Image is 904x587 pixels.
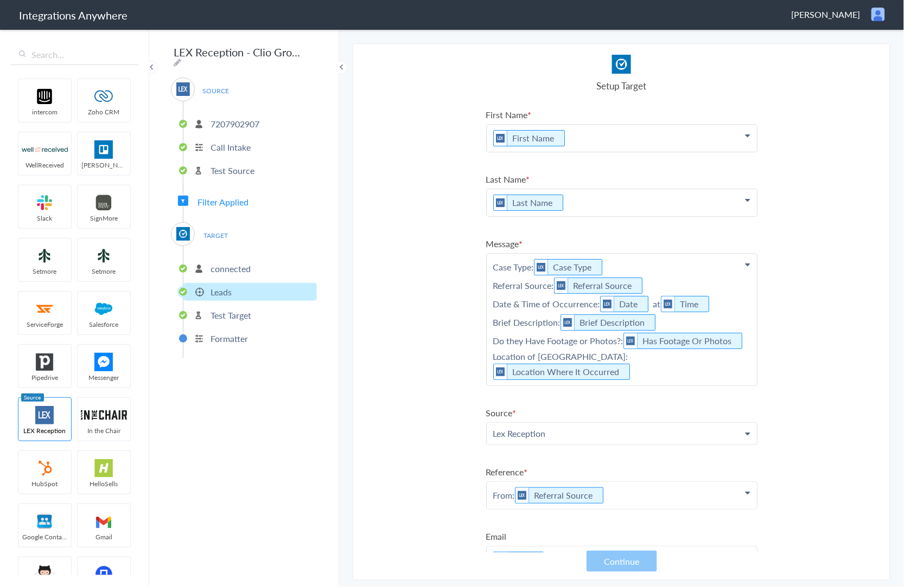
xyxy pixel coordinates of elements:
li: Brief Description [561,314,655,331]
p: Call Intake [211,141,251,153]
p: Leads [211,286,232,298]
p: From: [487,482,757,509]
span: Salesforce [78,320,130,329]
li: Has Footage Or Photos [623,333,742,349]
img: lex-app-logo.svg [176,82,190,96]
h4: Setup Target [486,79,757,92]
span: Setmore [18,267,71,276]
img: intercom-logo.svg [22,87,68,106]
img: lex-app-logo.svg [534,260,548,275]
label: Message [486,237,757,250]
p: Formatter [211,332,248,345]
img: slack-logo.svg [22,193,68,212]
span: HubSpot [18,479,71,488]
img: lex-app-logo.svg [561,315,575,330]
img: github.png [22,565,68,584]
p: Lex Reception [487,423,757,444]
img: lex-app-logo.svg [515,488,529,503]
img: gmail-logo.svg [81,512,127,531]
label: First Name [486,108,757,121]
img: lex-app-logo.svg [22,406,68,424]
span: Zoho CRM [78,107,130,117]
span: SOURCE [195,83,237,98]
span: HelloSells [78,479,130,488]
label: Reference [486,466,757,478]
li: First Name [493,130,565,146]
img: zoho-logo.svg [81,87,127,106]
li: Date [600,296,648,312]
li: Location Where It Occurred [493,364,630,380]
img: setmoreNew.jpg [81,247,127,265]
h1: Integrations Anywhere [19,8,128,23]
img: pipedrive.png [22,353,68,371]
span: Gmail [78,532,130,541]
img: FBM.png [81,353,127,371]
span: Google Contacts [18,532,71,541]
span: Filter Applied [198,196,249,208]
img: Clio.jpg [176,227,190,241]
img: setmoreNew.jpg [22,247,68,265]
img: lex-app-logo.svg [494,195,507,210]
p: Case Type: Referral Source: Date & Time of Occurrence: at Brief Description: Do they Have Footage... [487,254,757,385]
span: Messenger [78,373,130,382]
li: Referral Source [515,487,603,504]
img: googleContact_logo.png [22,512,68,531]
label: Email [486,530,757,543]
li: Referral Source [554,278,642,294]
span: Setmore [78,267,130,276]
img: signmore-logo.png [81,193,127,212]
button: Continue [587,551,657,572]
span: Slack [18,214,71,223]
span: TARGET [195,228,237,243]
img: trello.png [81,140,127,159]
span: [PERSON_NAME] [792,8,861,21]
p: Test Target [211,309,251,321]
li: Time [661,296,709,312]
img: lex-app-logo.svg [601,296,614,312]
span: [PERSON_NAME] [78,160,130,170]
span: Pipedrive [18,373,71,382]
label: Source [486,407,757,419]
img: chatsupport-icon.svg [81,565,127,584]
p: 7207902907 [211,118,259,130]
img: serviceforge-icon.png [22,300,68,318]
img: lex-app-logo.svg [661,296,675,312]
li: Case Type [534,259,602,275]
span: LEX Reception [18,426,71,435]
img: lex-app-logo.svg [494,364,507,379]
li: Last Name [493,195,563,211]
span: In the Chair [78,426,130,435]
img: Clio.jpg [612,55,631,74]
img: hs-app-logo.svg [81,459,127,478]
p: connected [211,262,251,275]
span: SignMore [78,214,130,223]
span: intercom [18,107,71,117]
span: ServiceForge [18,320,71,329]
img: salesforce-logo.svg [81,300,127,318]
img: inch-logo.svg [81,406,127,424]
p: Test Source [211,164,254,177]
img: lex-app-logo.svg [555,278,568,293]
img: wr-logo.svg [22,140,68,159]
span: WellReceived [18,160,71,170]
li: Email [493,552,544,568]
img: lex-app-logo.svg [494,131,507,146]
img: lex-app-logo.svg [624,333,638,349]
img: hubspot-logo.svg [22,459,68,478]
img: user.png [871,8,885,21]
input: Search... [11,44,138,65]
label: Last Name [486,173,757,185]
